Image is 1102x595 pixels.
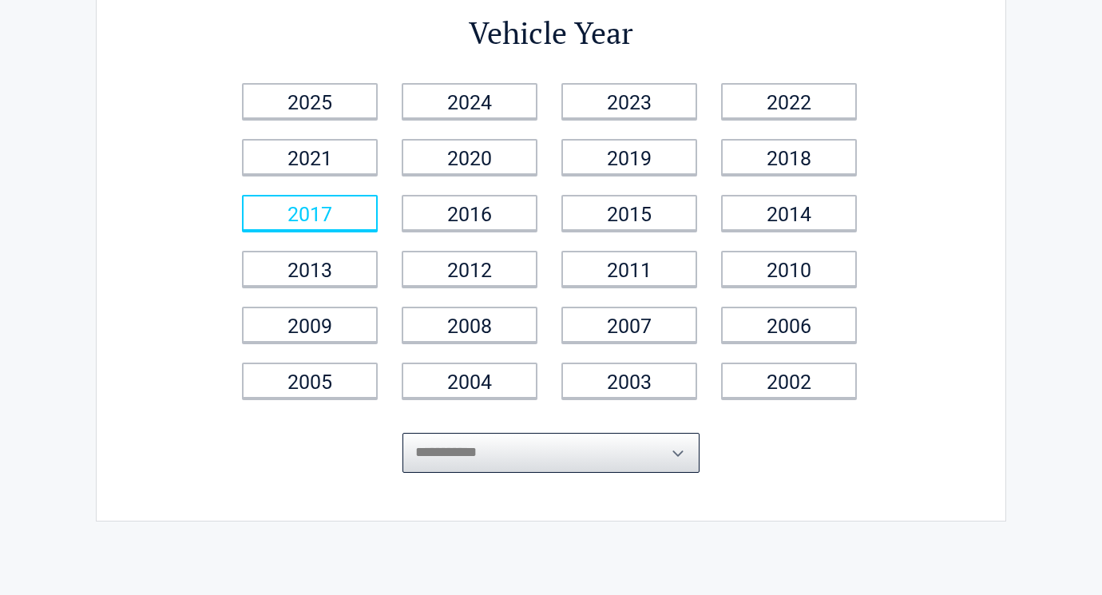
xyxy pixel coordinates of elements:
[561,363,697,399] a: 2003
[721,139,857,175] a: 2018
[242,83,378,119] a: 2025
[402,139,537,175] a: 2020
[242,363,378,399] a: 2005
[561,195,697,231] a: 2015
[721,83,857,119] a: 2022
[721,195,857,231] a: 2014
[561,139,697,175] a: 2019
[561,251,697,287] a: 2011
[242,307,378,343] a: 2009
[721,251,857,287] a: 2010
[402,195,537,231] a: 2016
[402,307,537,343] a: 2008
[402,83,537,119] a: 2024
[721,307,857,343] a: 2006
[561,83,697,119] a: 2023
[402,363,537,399] a: 2004
[232,13,870,54] h2: Vehicle Year
[402,251,537,287] a: 2012
[561,307,697,343] a: 2007
[721,363,857,399] a: 2002
[242,195,378,231] a: 2017
[242,251,378,287] a: 2013
[242,139,378,175] a: 2021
